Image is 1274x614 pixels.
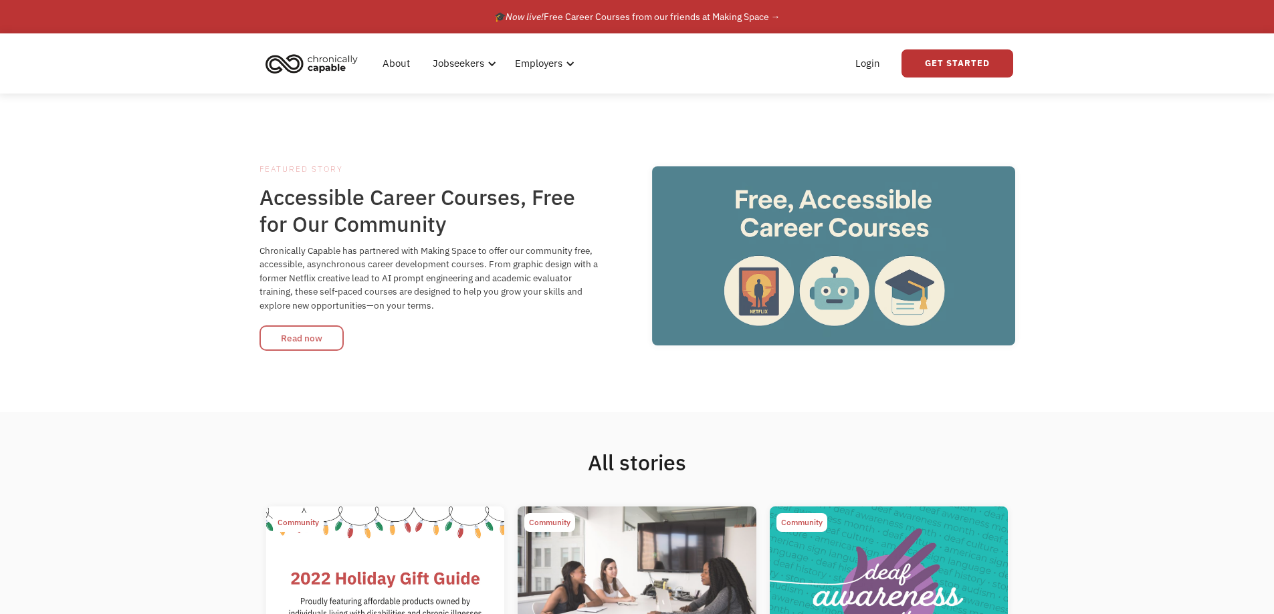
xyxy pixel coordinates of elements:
img: Chronically Capable logo [261,49,362,78]
div: Employers [515,55,562,71]
em: Now live! [506,11,544,23]
div: Community [781,514,823,530]
div: Featured Story [259,161,600,177]
a: Get Started [901,49,1013,78]
a: Read now [259,325,344,351]
div: Jobseekers [425,42,500,85]
a: About [375,42,418,85]
div: Community [529,514,570,530]
div: Employers [507,42,578,85]
h1: Accessible Career Courses, Free for Our Community [259,184,600,237]
div: Chronically Capable has partnered with Making Space to offer our community free, accessible, asyn... [259,244,600,312]
div: Community [278,514,319,530]
h1: All stories [259,449,1015,476]
div: 🎓 Free Career Courses from our friends at Making Space → [494,9,780,25]
div: Jobseekers [433,55,484,71]
a: Login [847,42,888,85]
a: home [261,49,368,78]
